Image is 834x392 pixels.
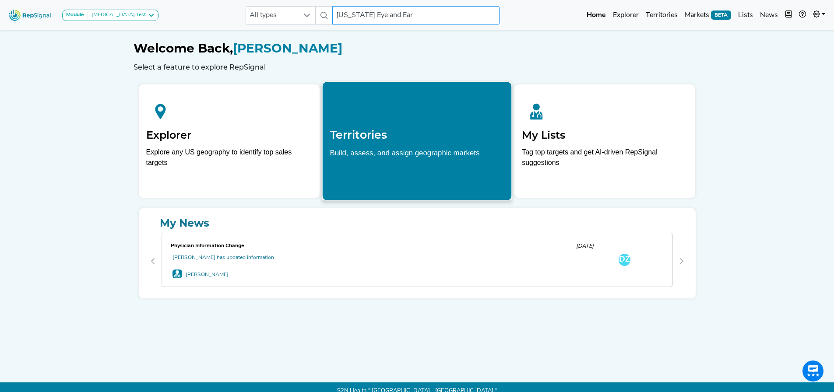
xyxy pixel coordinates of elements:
button: Module[MEDICAL_DATA] Test [62,10,158,21]
a: News [757,7,781,24]
a: Territories [642,7,681,24]
a: Lists [735,7,757,24]
h1: [PERSON_NAME] [134,41,701,56]
a: My ListsTag top targets and get AI-driven RepSignal suggestions [514,84,695,198]
span: All types [246,7,299,24]
div: DZ [619,254,631,266]
span: [DATE] [576,243,594,249]
strong: Module [66,12,84,17]
span: Physician Information Change [171,243,244,248]
a: MarketsBETA [681,7,735,24]
div: [MEDICAL_DATA] Test [88,12,146,19]
a: ExplorerExplore any US geography to identify top sales targets [139,84,320,198]
a: Explorer [609,7,642,24]
h6: Select a feature to explore RepSignal [134,63,701,71]
span: Welcome Back, [134,41,233,56]
div: Explore any US geography to identify top sales targets [146,147,312,168]
button: Intel Book [781,7,795,24]
h2: Explorer [146,129,312,142]
a: Home [583,7,609,24]
p: Tag top targets and get AI-driven RepSignal suggestions [522,147,688,173]
div: 0 [160,231,675,291]
h2: My Lists [522,129,688,142]
span: BETA [711,10,731,19]
a: My News [146,215,689,231]
a: [PERSON_NAME] [186,272,229,277]
a: [PERSON_NAME] has updated information [172,255,274,260]
input: Search a physician or facility [332,6,500,24]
